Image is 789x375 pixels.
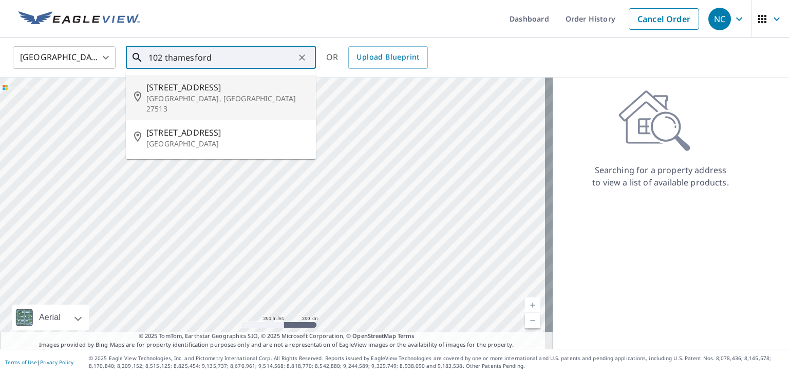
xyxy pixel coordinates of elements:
[5,359,73,365] p: |
[398,332,415,340] a: Terms
[146,139,308,149] p: [GEOGRAPHIC_DATA]
[36,305,64,330] div: Aerial
[592,164,729,189] p: Searching for a property address to view a list of available products.
[295,50,309,65] button: Clear
[40,359,73,366] a: Privacy Policy
[89,354,784,370] p: © 2025 Eagle View Technologies, Inc. and Pictometry International Corp. All Rights Reserved. Repo...
[146,126,308,139] span: [STREET_ADDRESS]
[629,8,699,30] a: Cancel Order
[139,332,415,341] span: © 2025 TomTom, Earthstar Geographics SIO, © 2025 Microsoft Corporation, ©
[326,46,428,69] div: OR
[348,46,427,69] a: Upload Blueprint
[146,93,308,114] p: [GEOGRAPHIC_DATA], [GEOGRAPHIC_DATA] 27513
[708,8,731,30] div: NC
[5,359,37,366] a: Terms of Use
[148,43,295,72] input: Search by address or latitude-longitude
[525,313,540,328] a: Current Level 5, Zoom Out
[352,332,396,340] a: OpenStreetMap
[13,43,116,72] div: [GEOGRAPHIC_DATA]
[18,11,140,27] img: EV Logo
[12,305,89,330] div: Aerial
[525,297,540,313] a: Current Level 5, Zoom In
[146,81,308,93] span: [STREET_ADDRESS]
[356,51,419,64] span: Upload Blueprint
